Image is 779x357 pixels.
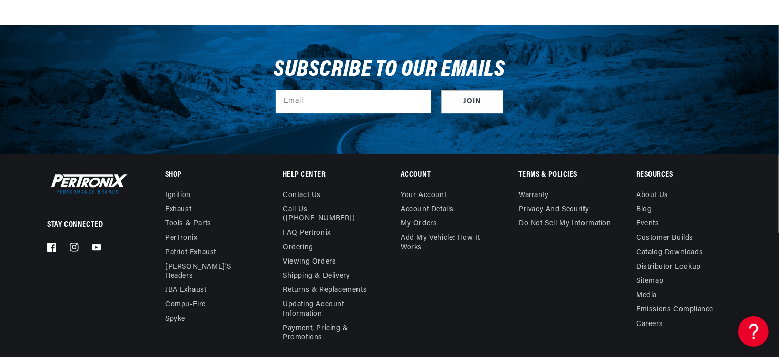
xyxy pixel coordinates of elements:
[283,241,313,255] a: Ordering
[636,288,657,303] a: Media
[401,217,437,231] a: My orders
[276,90,431,113] input: Email
[636,317,663,332] a: Careers
[283,321,378,345] a: Payment, Pricing & Promotions
[636,231,693,245] a: Customer Builds
[518,203,589,217] a: Privacy and Security
[165,246,216,260] a: Patriot Exhaust
[47,172,128,196] img: Pertronix
[274,60,505,80] h3: Subscribe to our emails
[401,231,496,254] a: Add My Vehicle: How It Works
[401,191,446,203] a: Your account
[636,246,703,260] a: Catalog Downloads
[401,203,454,217] a: Account details
[165,298,206,312] a: Compu-Fire
[165,217,211,231] a: Tools & Parts
[636,203,652,217] a: Blog
[165,231,197,245] a: PerTronix
[283,255,336,269] a: Viewing Orders
[165,312,185,327] a: Spyke
[636,260,701,274] a: Distributor Lookup
[636,191,668,203] a: About Us
[47,220,132,231] p: Stay Connected
[283,283,367,298] a: Returns & Replacements
[636,217,659,231] a: Events
[636,303,713,317] a: Emissions compliance
[165,191,191,203] a: Ignition
[518,217,611,231] a: Do not sell my information
[283,298,370,321] a: Updating Account Information
[636,274,663,288] a: Sitemap
[283,226,331,240] a: FAQ Pertronix
[283,191,321,203] a: Contact us
[165,203,191,217] a: Exhaust
[165,283,207,298] a: JBA Exhaust
[283,203,370,226] a: Call Us ([PHONE_NUMBER])
[165,260,252,283] a: [PERSON_NAME]'s Headers
[441,90,503,113] button: Subscribe
[518,191,549,203] a: Warranty
[283,269,350,283] a: Shipping & Delivery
